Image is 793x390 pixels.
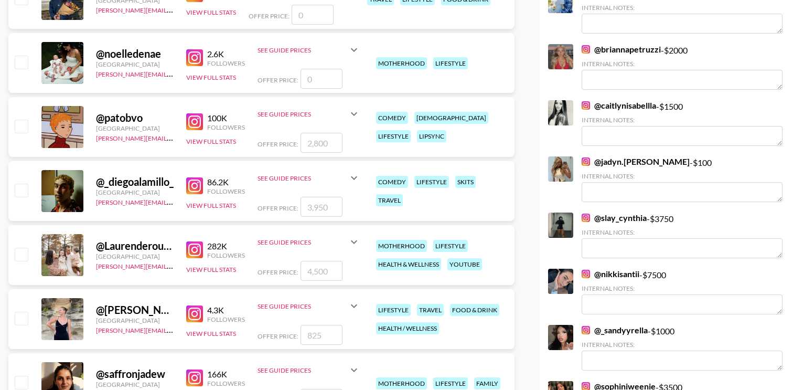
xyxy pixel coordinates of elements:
[414,112,488,124] div: [DEMOGRAPHIC_DATA]
[186,73,236,81] button: View Full Stats
[258,165,360,191] div: See Guide Prices
[433,240,468,252] div: lifestyle
[186,202,236,209] button: View Full Stats
[258,229,360,255] div: See Guide Prices
[417,130,446,142] div: lipsync
[96,47,174,60] div: @ noelledenae
[582,116,783,124] div: Internal Notes:
[207,369,245,380] div: 166K
[582,60,783,68] div: Internal Notes:
[582,100,783,146] div: - $ 1500
[207,123,245,131] div: Followers
[186,138,236,145] button: View Full Stats
[96,317,174,324] div: [GEOGRAPHIC_DATA]
[96,175,174,188] div: @ _diegoalamillo_
[258,293,360,319] div: See Guide Prices
[96,124,174,132] div: [GEOGRAPHIC_DATA]
[301,197,342,217] input: 3,950
[258,366,348,374] div: See Guide Prices
[186,266,236,273] button: View Full Stats
[207,315,245,323] div: Followers
[207,187,245,195] div: Followers
[582,100,656,111] a: @caitlynisabellla
[376,240,427,252] div: motherhood
[258,238,348,246] div: See Guide Prices
[207,113,245,123] div: 100K
[96,239,174,252] div: @ Laurenderouennn
[582,270,590,278] img: Instagram
[376,304,411,316] div: lifestyle
[433,377,468,389] div: lifestyle
[96,68,251,78] a: [PERSON_NAME][EMAIL_ADDRESS][DOMAIN_NAME]
[582,157,590,166] img: Instagram
[455,176,476,188] div: skits
[249,12,290,20] span: Offer Price:
[582,101,590,110] img: Instagram
[474,377,500,389] div: family
[582,213,647,223] a: @slay_cynthia
[258,110,348,118] div: See Guide Prices
[207,59,245,67] div: Followers
[96,381,174,388] div: [GEOGRAPHIC_DATA]
[258,37,360,62] div: See Guide Prices
[582,213,783,258] div: - $ 3750
[186,8,236,16] button: View Full Stats
[582,44,783,90] div: - $ 2000
[376,57,427,69] div: motherhood
[582,4,783,12] div: Internal Notes:
[258,140,298,148] span: Offer Price:
[450,304,499,316] div: food & drink
[258,174,348,182] div: See Guide Prices
[582,341,783,349] div: Internal Notes:
[582,45,590,54] img: Instagram
[186,49,203,66] img: Instagram
[258,204,298,212] span: Offer Price:
[582,228,783,236] div: Internal Notes:
[96,111,174,124] div: @ patobvo
[301,261,342,281] input: 4,500
[207,251,245,259] div: Followers
[258,101,360,127] div: See Guide Prices
[582,156,690,167] a: @jadyn.[PERSON_NAME]
[258,357,360,383] div: See Guide Prices
[186,241,203,258] img: Instagram
[433,57,468,69] div: lifestyle
[376,112,408,124] div: comedy
[96,324,251,334] a: [PERSON_NAME][EMAIL_ADDRESS][DOMAIN_NAME]
[582,156,783,202] div: - $ 100
[376,377,427,389] div: motherhood
[417,304,444,316] div: travel
[207,305,245,315] div: 4.3K
[582,326,590,334] img: Instagram
[96,188,174,196] div: [GEOGRAPHIC_DATA]
[301,133,342,153] input: 2,800
[186,177,203,194] img: Instagram
[258,76,298,84] span: Offer Price:
[301,69,342,89] input: 0
[582,325,783,371] div: - $ 1000
[186,305,203,322] img: Instagram
[582,269,783,314] div: - $ 7500
[582,284,783,292] div: Internal Notes:
[186,330,236,338] button: View Full Stats
[376,194,403,206] div: travel
[207,380,245,387] div: Followers
[258,268,298,276] span: Offer Price:
[414,176,449,188] div: lifestyle
[376,258,441,270] div: health & wellness
[96,4,251,14] a: [PERSON_NAME][EMAIL_ADDRESS][DOMAIN_NAME]
[582,172,783,180] div: Internal Notes:
[258,46,348,54] div: See Guide Prices
[96,196,251,206] a: [PERSON_NAME][EMAIL_ADDRESS][DOMAIN_NAME]
[96,367,174,381] div: @ saffronjadew
[258,302,348,310] div: See Guide Prices
[582,214,590,222] img: Instagram
[96,260,251,270] a: [PERSON_NAME][EMAIL_ADDRESS][DOMAIN_NAME]
[292,5,334,25] input: 0
[207,241,245,251] div: 282K
[207,49,245,59] div: 2.6K
[186,113,203,130] img: Instagram
[258,332,298,340] span: Offer Price:
[376,322,439,334] div: health / wellness
[96,132,251,142] a: [PERSON_NAME][EMAIL_ADDRESS][DOMAIN_NAME]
